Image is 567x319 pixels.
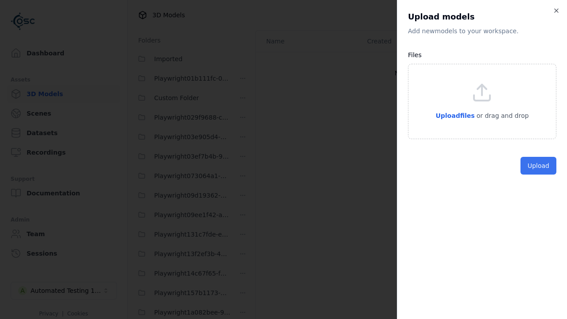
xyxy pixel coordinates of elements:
[408,11,556,23] h2: Upload models
[435,112,474,119] span: Upload files
[475,110,529,121] p: or drag and drop
[408,51,422,58] label: Files
[408,27,556,35] p: Add new model s to your workspace.
[520,157,556,175] button: Upload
